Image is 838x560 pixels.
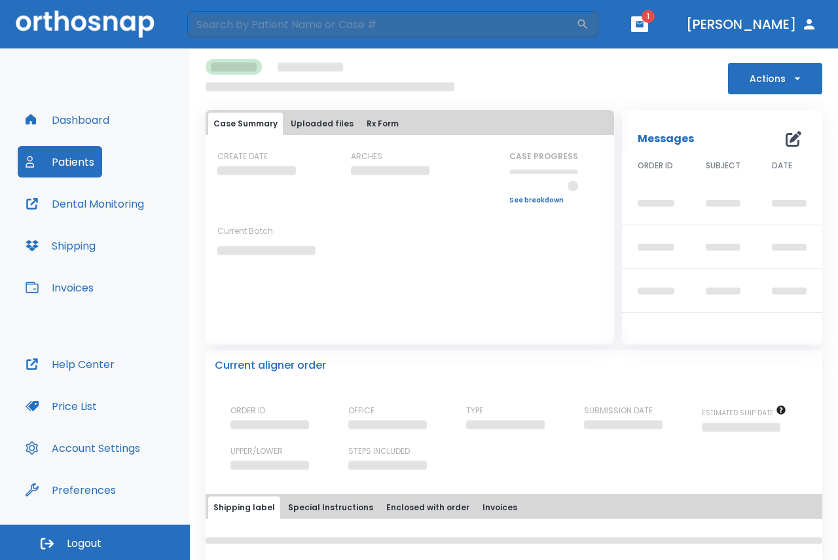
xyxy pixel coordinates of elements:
span: SUBJECT [706,160,740,172]
span: ORDER ID [638,160,673,172]
button: Invoices [477,496,522,519]
button: Uploaded files [285,113,359,135]
div: tabs [208,496,820,519]
button: Actions [728,63,822,94]
p: STEPS INCLUDED [348,445,410,457]
button: Enclosed with order [381,496,475,519]
button: Dental Monitoring [18,188,152,219]
span: The date will be available after approving treatment plan [702,408,786,418]
p: CREATE DATE [217,151,268,162]
button: Shipping [18,230,103,261]
button: Case Summary [208,113,283,135]
a: See breakdown [509,196,578,204]
p: Messages [638,131,694,147]
div: tabs [208,113,611,135]
button: Shipping label [208,496,280,519]
button: Invoices [18,272,101,303]
span: 1 [642,10,655,23]
button: Account Settings [18,432,148,464]
button: Preferences [18,474,124,506]
p: CASE PROGRESS [509,151,578,162]
button: Patients [18,146,102,177]
button: Rx Form [361,113,404,135]
input: Search by Patient Name or Case # [187,11,576,37]
span: Logout [67,536,101,551]
p: SUBMISSION DATE [584,405,653,417]
p: ARCHES [351,151,382,162]
p: Current aligner order [215,358,326,373]
p: OFFICE [348,405,374,417]
p: TYPE [466,405,483,417]
button: Special Instructions [283,496,378,519]
img: Orthosnap [16,10,155,37]
button: Dashboard [18,104,117,136]
span: DATE [772,160,792,172]
p: Current Batch [217,225,335,237]
button: [PERSON_NAME] [681,12,822,36]
p: UPPER/LOWER [230,445,283,457]
button: Help Center [18,348,122,380]
button: Price List [18,390,105,422]
p: ORDER ID [230,405,265,417]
